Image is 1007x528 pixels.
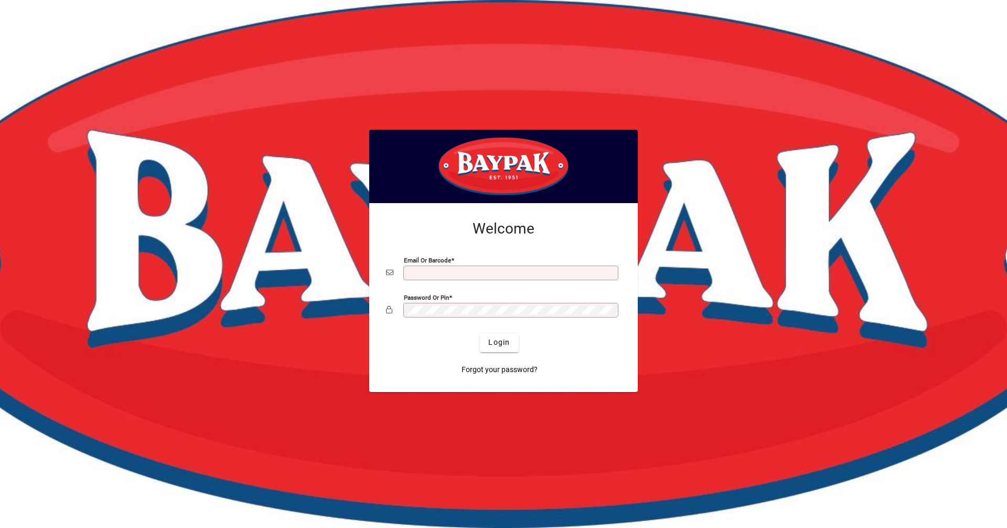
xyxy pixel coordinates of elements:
[404,293,449,301] mat-label: Password or Pin
[457,361,542,379] a: Forgot your password?
[404,256,451,263] mat-label: Email or Barcode
[462,364,538,375] span: Forgot your password?
[386,220,621,238] h2: Welcome
[488,337,510,348] span: Login
[480,333,518,352] button: Login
